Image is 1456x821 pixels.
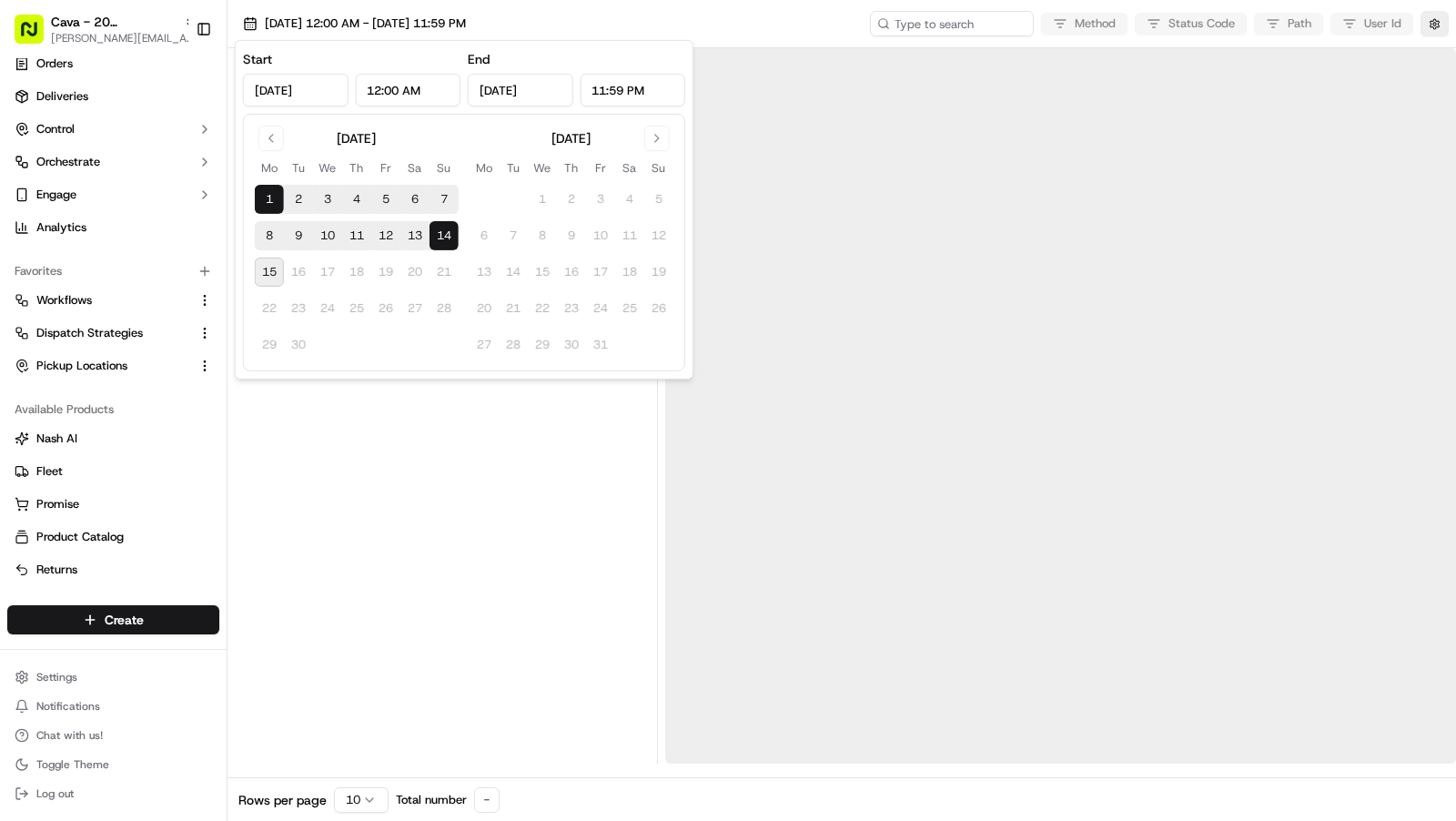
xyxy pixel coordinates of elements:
[128,450,220,464] a: Powered byPylon
[265,15,466,32] span: [DATE] 12:00 AM - [DATE] 11:59 PM
[7,752,219,777] button: Toggle Theme
[7,147,219,177] button: Orchestrate
[36,431,77,447] span: Nash AI
[36,786,74,801] span: Log out
[400,158,430,177] th: Saturday
[7,115,219,144] button: Control
[468,51,490,67] label: End
[528,158,557,177] th: Wednesday
[119,281,157,296] span: [DATE]
[474,787,500,813] div: -
[38,173,71,206] img: 5e9a9d7314ff4150bce227a61376b483.jpg
[337,129,376,147] div: [DATE]
[36,121,75,137] span: Control
[342,158,371,177] th: Thursday
[151,330,157,345] span: •
[15,358,190,374] a: Pickup Locations
[7,723,219,748] button: Chat with us!
[313,158,342,177] th: Wednesday
[15,463,212,480] a: Fleet
[243,74,349,106] input: Date
[468,74,573,106] input: Date
[7,286,219,315] button: Workflows
[15,496,212,512] a: Promise
[7,781,219,806] button: Log out
[11,399,147,431] a: 📗Knowledge Base
[36,325,143,341] span: Dispatch Strategies
[18,236,122,250] div: Past conversations
[255,221,284,250] button: 8
[7,395,219,424] div: Available Products
[36,358,127,374] span: Pickup Locations
[7,555,219,584] button: Returns
[15,562,212,578] a: Returns
[7,319,219,348] button: Dispatch Strategies
[870,11,1034,36] input: Type to search
[15,431,212,447] a: Nash AI
[7,424,219,453] button: Nash AI
[36,154,100,170] span: Orchestrate
[36,529,124,545] span: Product Catalog
[51,13,177,31] button: Cava - 20 [GEOGRAPHIC_DATA]
[255,158,284,177] th: Monday
[36,670,77,684] span: Settings
[7,82,219,111] a: Deliveries
[342,185,371,214] button: 4
[580,74,685,106] input: Time
[284,221,313,250] button: 9
[36,187,76,203] span: Engage
[18,408,33,422] div: 📗
[430,221,459,250] button: 14
[615,158,644,177] th: Saturday
[18,264,47,293] img: unihopllc
[235,11,474,36] button: [DATE] 12:00 AM - [DATE] 11:59 PM
[18,313,47,342] img: Charles Folsom
[82,173,298,191] div: Start new chat
[7,257,219,286] div: Favorites
[470,158,499,177] th: Monday
[56,281,106,296] span: unihopllc
[342,221,371,250] button: 11
[51,31,197,46] button: [PERSON_NAME][EMAIL_ADDRESS][DOMAIN_NAME]
[36,496,79,512] span: Promise
[154,408,168,422] div: 💻
[371,158,400,177] th: Friday
[161,330,198,345] span: [DATE]
[36,562,77,578] span: Returns
[36,292,92,309] span: Workflows
[15,529,212,545] a: Product Catalog
[258,126,284,151] button: Go to previous month
[284,158,313,177] th: Tuesday
[557,158,586,177] th: Thursday
[56,330,147,345] span: [PERSON_NAME]
[36,699,100,714] span: Notifications
[7,522,219,552] button: Product Catalog
[284,185,313,214] button: 2
[18,173,51,206] img: 1736555255976-a54dd68f-1ca7-489b-9aae-adbdc363a1c4
[430,158,459,177] th: Sunday
[7,351,219,380] button: Pickup Locations
[313,185,342,214] button: 3
[105,611,144,629] span: Create
[7,180,219,209] button: Engage
[313,221,342,250] button: 10
[400,185,430,214] button: 6
[7,457,219,486] button: Fleet
[309,178,331,200] button: Start new chat
[18,72,331,101] p: Welcome 👋
[7,213,219,242] a: Analytics
[371,185,400,214] button: 5
[36,56,73,72] span: Orders
[181,451,220,464] span: Pylon
[644,158,673,177] th: Sunday
[47,117,328,136] input: Got a question? Start typing here...
[586,158,615,177] th: Friday
[18,17,55,54] img: Nash
[430,185,459,214] button: 7
[238,791,327,809] span: Rows per page
[551,129,591,147] div: [DATE]
[7,490,219,519] button: Promise
[36,728,103,743] span: Chat with us!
